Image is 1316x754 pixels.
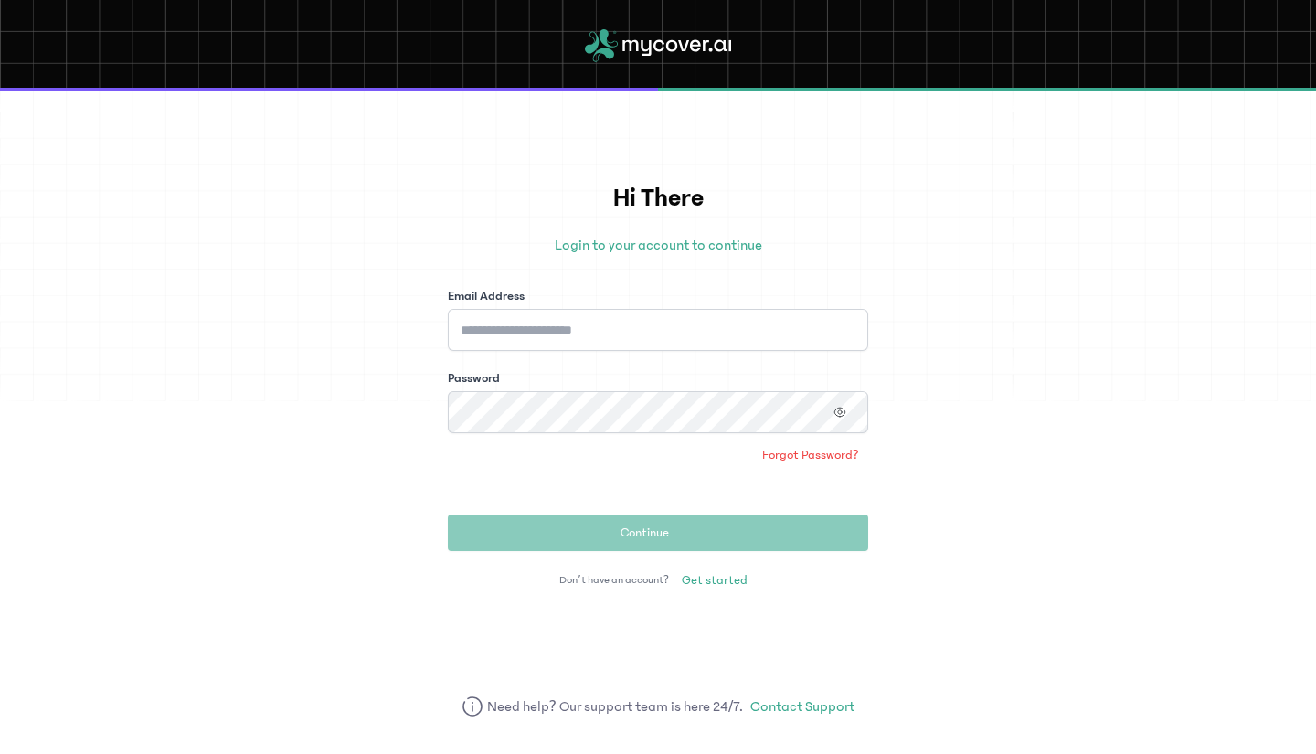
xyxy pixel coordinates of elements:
[448,179,868,218] h1: Hi There
[448,515,868,551] button: Continue
[750,696,854,717] a: Contact Support
[559,573,669,588] span: Don’t have an account?
[753,441,868,470] a: Forgot Password?
[762,446,859,464] span: Forgot Password?
[673,566,757,595] a: Get started
[621,524,669,542] span: Continue
[682,571,748,589] span: Get started
[487,696,744,717] span: Need help? Our support team is here 24/7.
[448,369,500,388] label: Password
[448,234,868,256] p: Login to your account to continue
[448,287,525,305] label: Email Address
